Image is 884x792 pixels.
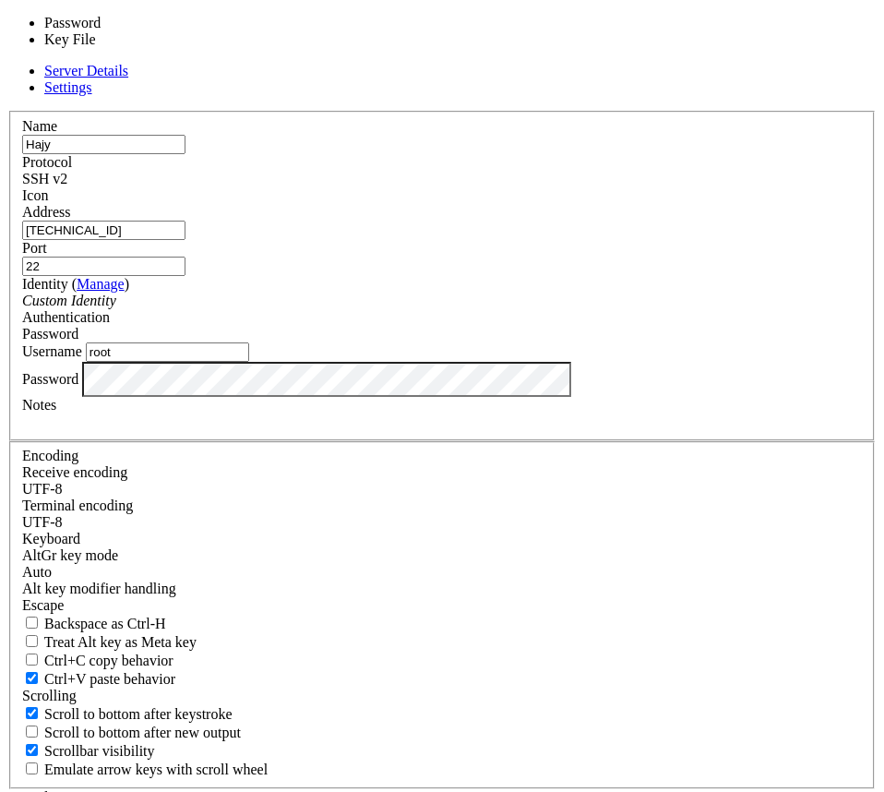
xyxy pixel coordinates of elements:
[7,23,15,39] div: (0, 1)
[44,762,268,777] span: Emulate arrow keys with scroll wheel
[44,706,233,722] span: Scroll to bottom after keystroke
[44,616,166,631] span: Backspace as Ctrl-H
[22,634,197,650] label: Whether the Alt key acts as a Meta key or as a distinct Alt key.
[22,204,70,220] label: Address
[22,257,185,276] input: Port Number
[26,672,38,684] input: Ctrl+V paste behavior
[26,707,38,719] input: Scroll to bottom after keystroke
[22,688,77,703] label: Scrolling
[22,547,118,563] label: Set the expected encoding for data received from the host. If the encodings do not match, visual ...
[22,514,63,530] span: UTF-8
[22,448,78,463] label: Encoding
[22,725,241,740] label: Scroll to bottom after new output.
[22,171,862,187] div: SSH v2
[22,514,862,531] div: UTF-8
[26,762,38,774] input: Emulate arrow keys with scroll wheel
[22,154,72,170] label: Protocol
[44,15,197,31] li: Password
[44,743,155,759] span: Scrollbar visibility
[22,397,56,413] label: Notes
[22,464,127,480] label: Set the expected encoding for data received from the host. If the encodings do not match, visual ...
[86,342,249,362] input: Login Username
[44,31,197,48] li: Key File
[22,370,78,386] label: Password
[22,481,63,497] span: UTF-8
[22,581,176,596] label: Controls how the Alt key is handled. Escape: Send an ESC prefix. 8-Bit: Add 128 to the typed char...
[26,744,38,756] input: Scrollbar visibility
[22,293,116,308] i: Custom Identity
[72,276,129,292] span: ( )
[26,726,38,738] input: Scroll to bottom after new output
[44,653,173,668] span: Ctrl+C copy behavior
[26,617,38,629] input: Backspace as Ctrl-H
[22,187,48,203] label: Icon
[22,564,862,581] div: Auto
[22,240,47,256] label: Port
[22,671,175,687] label: Ctrl+V pastes if true, sends ^V to host if false. Ctrl+Shift+V sends ^V to host if true, pastes i...
[22,171,67,186] span: SSH v2
[22,498,133,513] label: The default terminal encoding. ISO-2022 enables character map translations (like graphics maps). ...
[7,7,644,23] x-row: FATAL ERROR: Connection refused
[22,343,82,359] label: Username
[22,653,173,668] label: Ctrl-C copies if true, send ^C to host if false. Ctrl-Shift-C sends ^C to host if true, copies if...
[44,634,197,650] span: Treat Alt key as Meta key
[22,762,268,777] label: When using the alternative screen buffer, and DECCKM (Application Cursor Keys) is active, mouse w...
[22,564,52,580] span: Auto
[26,635,38,647] input: Treat Alt key as Meta key
[22,481,862,498] div: UTF-8
[22,706,233,722] label: Whether to scroll to the bottom on any keystroke.
[44,671,175,687] span: Ctrl+V paste behavior
[22,276,129,292] label: Identity
[77,276,125,292] a: Manage
[22,326,78,342] span: Password
[44,725,241,740] span: Scroll to bottom after new output
[22,293,862,309] div: Custom Identity
[22,616,166,631] label: If true, the backspace should send BS ('\x08', aka ^H). Otherwise the backspace key should send '...
[22,531,80,546] label: Keyboard
[44,79,92,95] a: Settings
[22,743,155,759] label: The vertical scrollbar mode.
[22,135,185,154] input: Server Name
[22,221,185,240] input: Host Name or IP
[22,309,110,325] label: Authentication
[22,597,64,613] span: Escape
[22,597,862,614] div: Escape
[44,63,128,78] a: Server Details
[22,118,57,134] label: Name
[26,654,38,666] input: Ctrl+C copy behavior
[22,326,862,342] div: Password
